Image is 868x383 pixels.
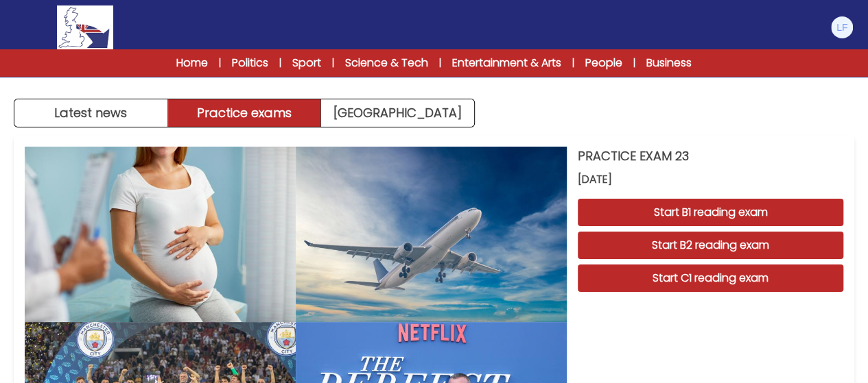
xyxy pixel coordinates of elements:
[572,56,574,70] span: |
[578,199,843,226] button: Start B1 reading exam
[14,99,168,127] button: Latest news
[292,55,321,71] a: Sport
[585,55,622,71] a: People
[345,55,428,71] a: Science & Tech
[25,147,296,322] img: PRACTICE EXAM 23
[176,55,208,71] a: Home
[831,16,853,38] img: Lorenzo Filicetti
[578,171,843,188] span: [DATE]
[332,56,334,70] span: |
[646,55,692,71] a: Business
[578,264,843,292] button: Start C1 reading exam
[168,99,322,127] button: Practice exams
[279,56,281,70] span: |
[321,99,474,127] a: [GEOGRAPHIC_DATA]
[57,5,113,49] img: Logo
[452,55,561,71] a: Entertainment & Arts
[578,232,843,259] button: Start B2 reading exam
[232,55,268,71] a: Politics
[439,56,441,70] span: |
[219,56,221,70] span: |
[633,56,635,70] span: |
[296,147,567,322] img: PRACTICE EXAM 23
[578,147,843,166] h3: PRACTICE EXAM 23
[14,5,156,49] a: Logo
